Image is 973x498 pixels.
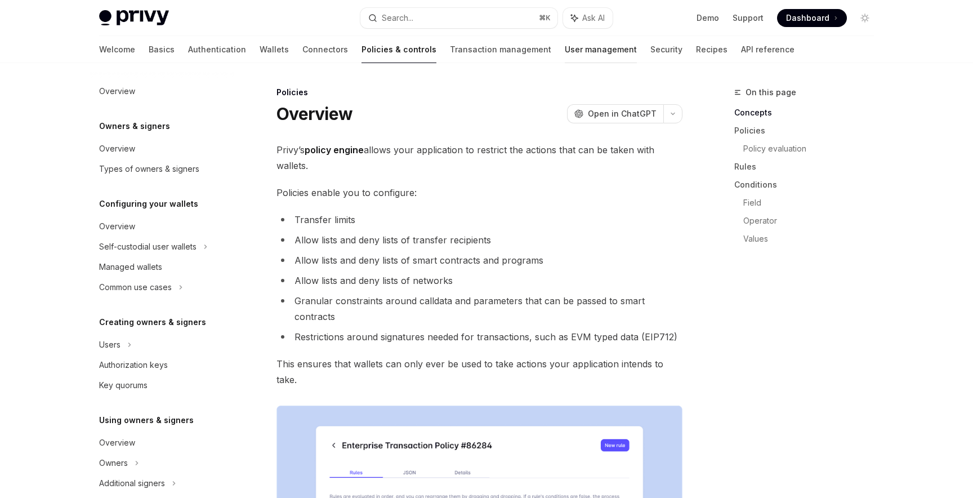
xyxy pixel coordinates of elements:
button: Search...⌘K [360,8,557,28]
a: Values [743,230,883,248]
a: Connectors [302,36,348,63]
span: Policies enable you to configure: [276,185,682,201]
a: User management [565,36,637,63]
div: Additional signers [99,477,165,490]
div: Users [99,338,120,352]
a: Recipes [696,36,727,63]
li: Allow lists and deny lists of networks [276,273,682,288]
a: Types of owners & signers [90,159,234,179]
div: Policies [276,87,682,98]
div: Owners [99,456,128,470]
a: Authorization keys [90,355,234,375]
a: Managed wallets [90,257,234,277]
li: Allow lists and deny lists of smart contracts and programs [276,252,682,268]
span: Ask AI [582,12,605,24]
h1: Overview [276,104,352,124]
div: Overview [99,142,135,155]
span: Privy’s allows your application to restrict the actions that can be taken with wallets. [276,142,682,174]
a: Overview [90,139,234,159]
a: Rules [734,158,883,176]
a: API reference [741,36,795,63]
h5: Configuring your wallets [99,197,198,211]
a: Field [743,194,883,212]
h5: Creating owners & signers [99,315,206,329]
img: light logo [99,10,169,26]
a: Wallets [260,36,289,63]
div: Types of owners & signers [99,162,199,176]
a: Conditions [734,176,883,194]
a: Overview [90,216,234,237]
button: Open in ChatGPT [567,104,663,123]
div: Common use cases [99,281,172,294]
div: Overview [99,436,135,450]
a: Basics [149,36,175,63]
div: Self-custodial user wallets [99,240,197,254]
button: Ask AI [563,8,613,28]
a: Overview [90,433,234,453]
span: ⌘ K [539,14,551,23]
span: On this page [746,86,796,99]
span: This ensures that wallets can only ever be used to take actions your application intends to take. [276,356,682,388]
button: Toggle dark mode [856,9,874,27]
div: Search... [382,11,413,25]
strong: policy engine [305,144,364,155]
a: Concepts [734,104,883,122]
a: Support [733,12,764,24]
div: Overview [99,220,135,233]
a: Key quorums [90,375,234,395]
a: Operator [743,212,883,230]
a: Demo [697,12,719,24]
span: Open in ChatGPT [588,108,657,119]
a: Authentication [188,36,246,63]
li: Granular constraints around calldata and parameters that can be passed to smart contracts [276,293,682,324]
div: Overview [99,85,135,98]
li: Restrictions around signatures needed for transactions, such as EVM typed data (EIP712) [276,329,682,345]
div: Authorization keys [99,358,168,372]
span: Dashboard [786,12,829,24]
a: Overview [90,81,234,101]
h5: Using owners & signers [99,413,194,427]
li: Transfer limits [276,212,682,228]
li: Allow lists and deny lists of transfer recipients [276,232,682,248]
a: Welcome [99,36,135,63]
div: Key quorums [99,379,148,392]
a: Policies [734,122,883,140]
a: Policy evaluation [743,140,883,158]
a: Dashboard [777,9,847,27]
a: Security [650,36,682,63]
a: Policies & controls [361,36,436,63]
h5: Owners & signers [99,119,170,133]
div: Managed wallets [99,260,162,274]
a: Transaction management [450,36,551,63]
